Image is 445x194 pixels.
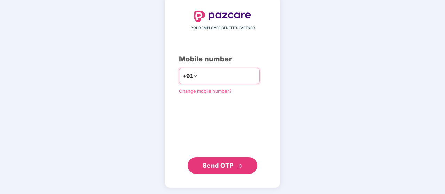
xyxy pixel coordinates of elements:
[203,162,234,169] span: Send OTP
[188,157,257,174] button: Send OTPdouble-right
[179,88,232,94] a: Change mobile number?
[194,11,251,22] img: logo
[193,74,197,78] span: down
[191,25,255,31] span: YOUR EMPLOYEE BENEFITS PARTNER
[183,72,193,81] span: +91
[179,54,266,65] div: Mobile number
[238,164,243,168] span: double-right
